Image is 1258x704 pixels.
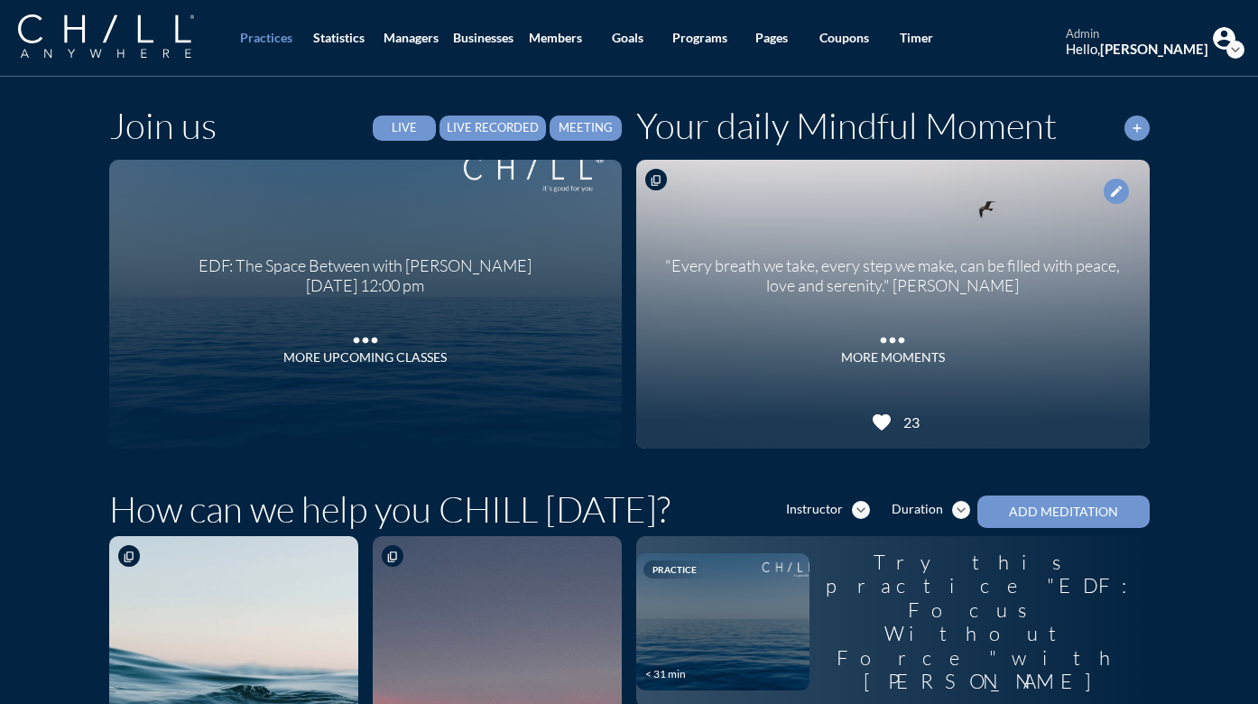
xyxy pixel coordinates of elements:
div: EDF: The Space Between with [PERSON_NAME] [199,243,532,276]
div: < 31 min [645,668,686,681]
div: Instructor [786,502,843,517]
i: add [1130,121,1144,135]
button: Live Recorded [439,116,546,141]
img: Profile icon [1213,27,1235,50]
div: Duration [892,502,943,517]
div: 23 [897,413,920,431]
i: edit [1109,184,1124,199]
i: content_copy [650,174,662,187]
div: Live [386,121,422,135]
div: Add Meditation [1009,505,1118,520]
h1: Your daily Mindful Moment [636,104,1057,147]
div: Businesses [453,31,513,46]
img: Company Logo [18,14,194,58]
div: Pages [755,31,788,46]
span: Practice [652,564,697,575]
div: "Every breath we take, every step we make, can be filled with peace, love and serenity." [PERSON_... [659,243,1127,295]
i: expand_more [952,501,970,519]
div: Meeting [557,121,615,135]
div: Statistics [313,31,365,46]
div: Goals [612,31,643,46]
button: Add Meditation [977,496,1150,528]
div: Live Recorded [447,121,539,135]
div: Programs [672,31,727,46]
h1: Join us [109,104,217,147]
button: Live [373,116,436,141]
div: Members [529,31,582,46]
i: content_copy [386,551,399,563]
div: Timer [900,31,933,46]
div: Coupons [819,31,869,46]
i: content_copy [123,551,135,563]
div: More Upcoming Classes [283,350,447,366]
div: [DATE] 12:00 pm [199,276,532,296]
i: favorite [871,412,893,433]
div: Hello, [1066,41,1208,57]
div: Managers [384,31,439,46]
div: Practices [240,31,292,46]
h1: How can we help you CHILL [DATE]? [109,487,671,531]
i: expand_more [1226,41,1244,59]
i: more_horiz [874,322,911,349]
i: more_horiz [347,322,384,349]
button: Meeting [550,116,622,141]
a: Company Logo [18,14,230,60]
i: expand_more [852,501,870,519]
strong: [PERSON_NAME] [1100,41,1208,57]
div: admin [1066,27,1208,42]
div: MORE MOMENTS [841,350,945,366]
